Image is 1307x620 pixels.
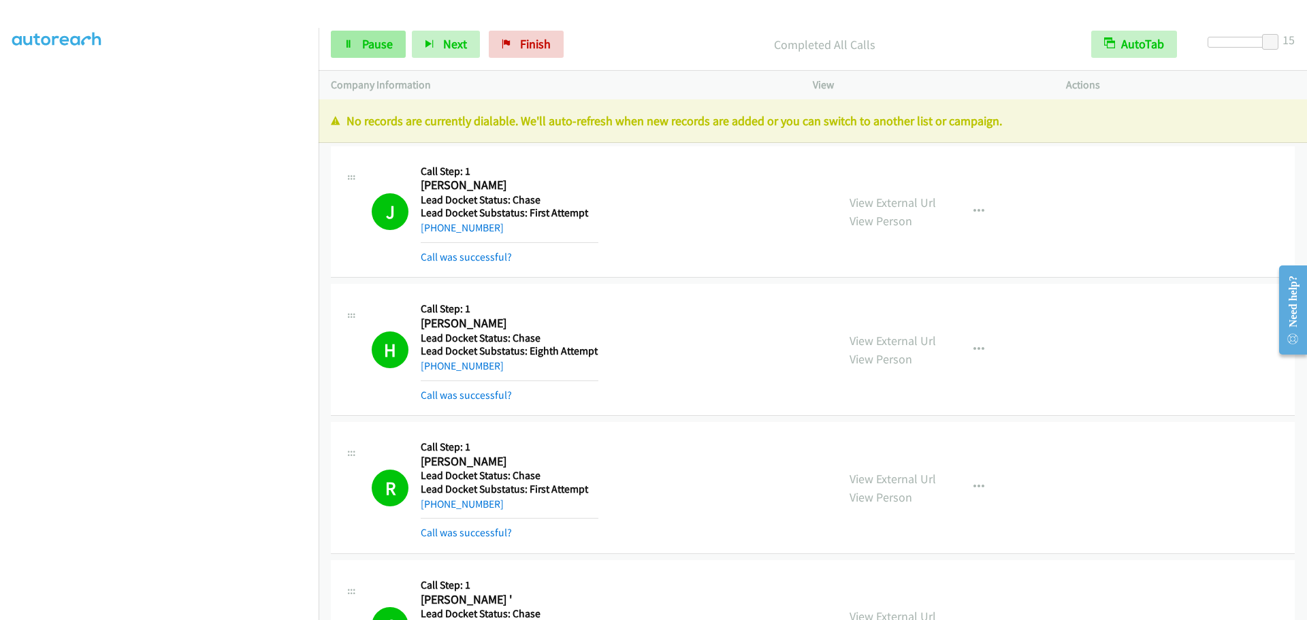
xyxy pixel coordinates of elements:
a: Finish [489,31,564,58]
a: View External Url [850,195,936,210]
p: Completed All Calls [582,35,1067,54]
h5: Lead Docket Substatus: First Attempt [421,483,598,496]
span: Next [443,36,467,52]
a: View Person [850,351,912,367]
h5: Call Step: 1 [421,165,598,178]
h5: Lead Docket Status: Chase [421,193,598,207]
h1: H [372,331,408,368]
a: [PHONE_NUMBER] [421,359,504,372]
h5: Lead Docket Substatus: Eighth Attempt [421,344,598,358]
a: Call was successful? [421,389,512,402]
h2: [PERSON_NAME] [421,316,598,331]
h5: Lead Docket Status: Chase [421,331,598,345]
h5: Lead Docket Status: Chase [421,469,598,483]
button: AutoTab [1091,31,1177,58]
a: Pause [331,31,406,58]
span: Finish [520,36,551,52]
p: No records are currently dialable. We'll auto-refresh when new records are added or you can switc... [331,112,1295,130]
a: View Person [850,489,912,505]
a: View Person [850,213,912,229]
a: View External Url [850,333,936,348]
a: View External Url [850,471,936,487]
h2: [PERSON_NAME] [421,178,598,193]
h2: [PERSON_NAME] ' [421,592,598,608]
h5: Lead Docket Substatus: First Attempt [421,206,598,220]
p: Company Information [331,77,788,93]
div: 15 [1282,31,1295,49]
p: Actions [1066,77,1295,93]
h5: Call Step: 1 [421,302,598,316]
iframe: Resource Center [1268,256,1307,364]
h1: J [372,193,408,230]
p: View [813,77,1042,93]
a: Call was successful? [421,250,512,263]
button: Next [412,31,480,58]
h1: R [372,470,408,506]
a: [PHONE_NUMBER] [421,221,504,234]
a: [PHONE_NUMBER] [421,497,504,510]
h5: Call Step: 1 [421,578,602,592]
h5: Call Step: 1 [421,440,598,454]
h2: [PERSON_NAME] [421,454,598,470]
span: Pause [362,36,393,52]
a: Call was successful? [421,526,512,539]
